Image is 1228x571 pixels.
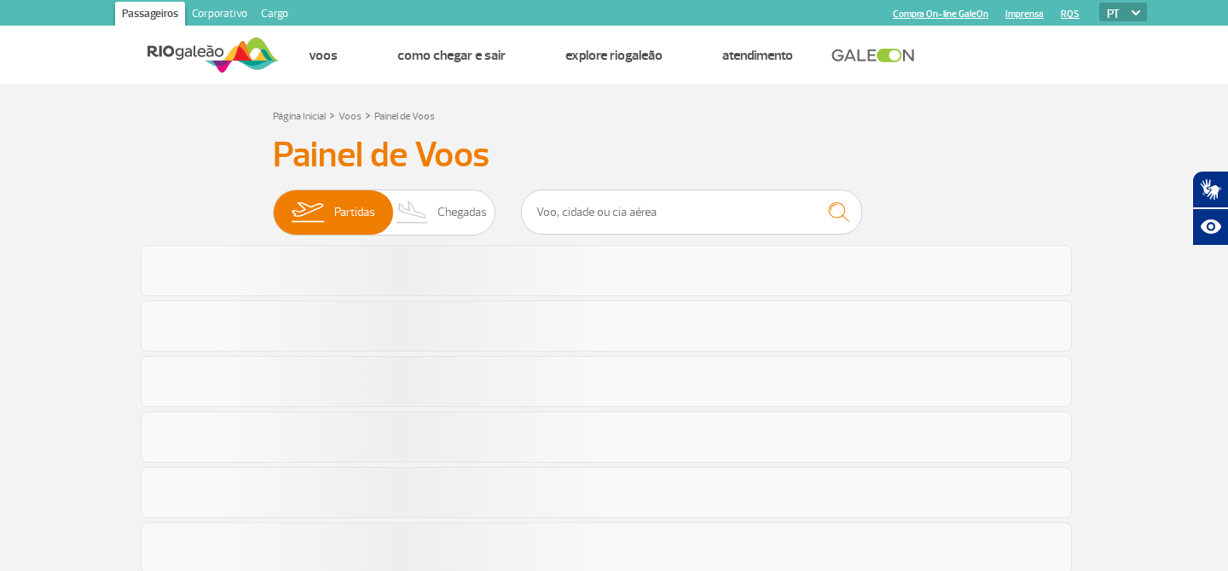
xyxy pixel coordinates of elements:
span: Chegadas [437,190,487,235]
a: Voos [339,110,362,123]
button: Abrir tradutor de língua de sinais. [1192,171,1228,208]
a: Como chegar e sair [397,47,506,64]
a: Corporativo [185,2,254,29]
h3: Painel de Voos [273,134,955,177]
img: slider-desembarque [387,190,437,235]
button: Abrir recursos assistivos. [1192,208,1228,246]
a: Página Inicial [273,110,326,123]
a: Passageiros [115,2,185,29]
a: Voos [309,47,338,64]
a: RQS [1061,9,1080,20]
a: Painel de Voos [374,110,435,123]
a: Explore RIOgaleão [565,47,663,64]
span: Partidas [334,190,375,235]
a: Cargo [254,2,295,29]
img: slider-embarque [281,190,334,235]
a: Imprensa [1005,9,1044,20]
input: Voo, cidade ou cia aérea [521,189,862,235]
a: Compra On-line GaleOn [893,9,988,20]
a: > [365,105,371,125]
div: Plugin de acessibilidade da Hand Talk. [1192,171,1228,246]
a: > [329,105,335,125]
a: Atendimento [722,47,793,64]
